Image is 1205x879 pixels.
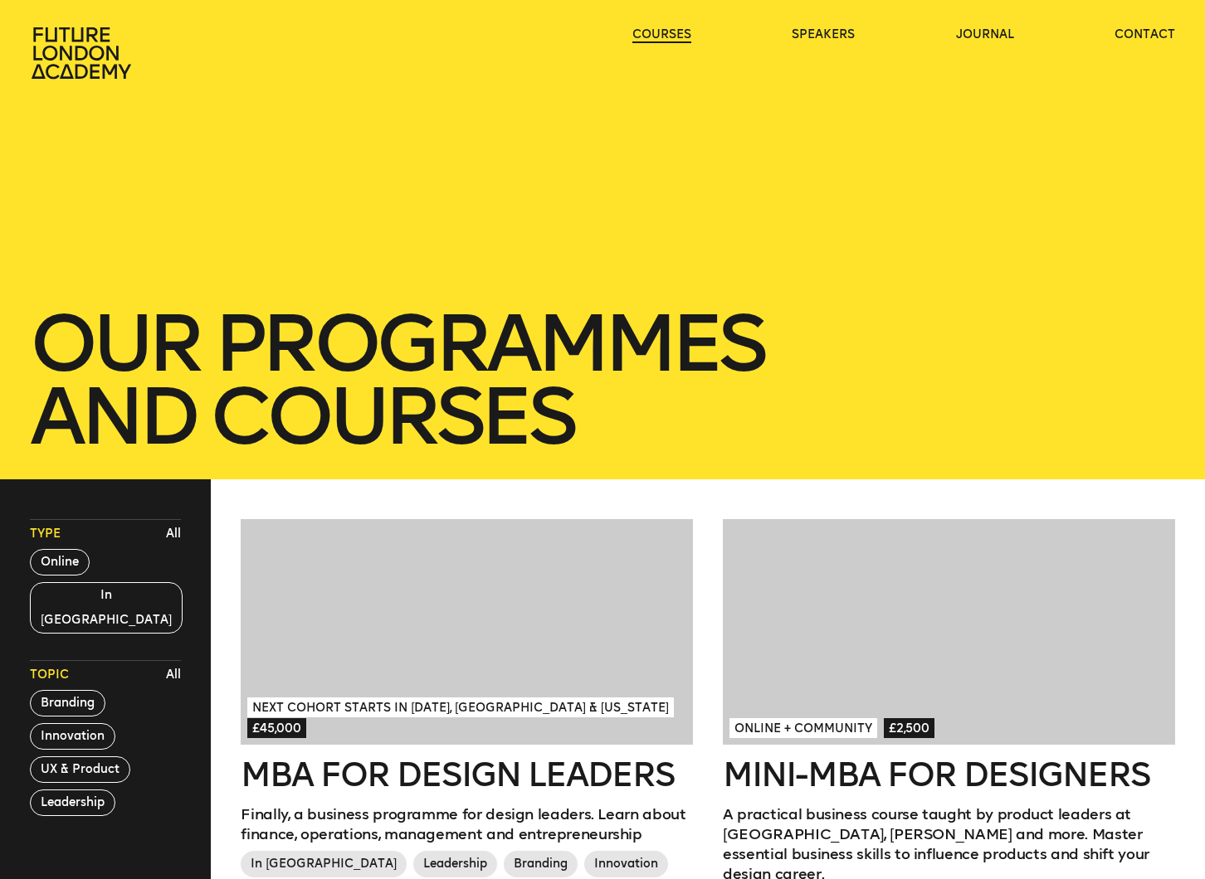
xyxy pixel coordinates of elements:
span: Next Cohort Starts in [DATE], [GEOGRAPHIC_DATA] & [US_STATE] [247,697,673,717]
a: courses [632,27,691,43]
span: Topic [30,667,69,683]
h2: Mini-MBA for Designers [723,758,1175,791]
a: journal [956,27,1014,43]
h2: MBA for Design Leaders [241,758,693,791]
span: £2,500 [884,718,934,738]
span: £45,000 [247,718,306,738]
button: Innovation [30,723,115,750]
button: Leadership [30,789,115,816]
button: Branding [30,690,105,716]
span: Innovation [584,851,668,877]
a: speakers [792,27,855,43]
button: All [162,663,185,687]
button: Online [30,549,90,575]
span: Type [30,526,61,542]
span: In [GEOGRAPHIC_DATA] [241,851,407,877]
span: Leadership [413,851,497,877]
span: Online + Community [729,718,877,738]
button: UX & Product [30,756,130,783]
p: Finally, a business programme for design leaders. Learn about finance, operations, management and... [241,804,693,844]
span: Branding [504,851,578,877]
button: All [162,522,185,546]
button: In [GEOGRAPHIC_DATA] [30,582,183,634]
h1: our Programmes and courses [30,307,1174,453]
a: contact [1115,27,1175,43]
